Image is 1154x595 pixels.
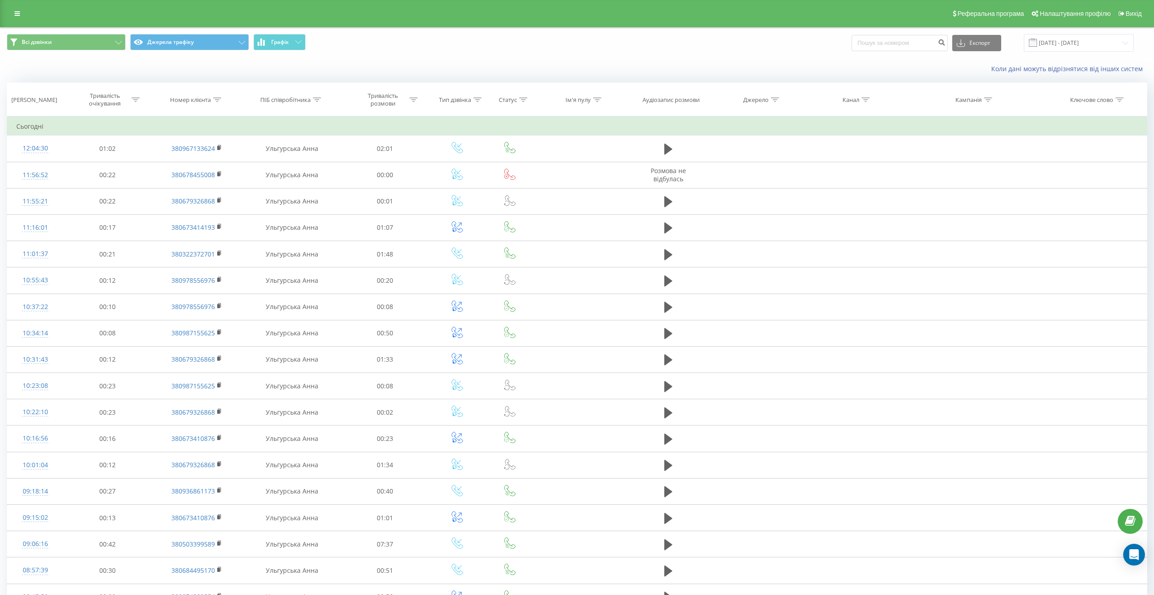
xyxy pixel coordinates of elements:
[1123,544,1145,566] div: Open Intercom Messenger
[16,193,54,210] div: 11:55:21
[341,452,429,478] td: 01:34
[243,241,341,267] td: Ульгурська Анна
[16,483,54,500] div: 09:18:14
[7,34,126,50] button: Всі дзвінки
[171,302,215,311] a: 380978556976
[16,535,54,553] div: 09:06:16
[341,531,429,557] td: 07:37
[171,250,215,258] a: 380322372701
[130,34,249,50] button: Джерела трафіку
[63,135,151,162] td: 01:02
[63,531,151,557] td: 00:42
[243,214,341,241] td: Ульгурська Анна
[253,34,306,50] button: Графік
[63,452,151,478] td: 00:12
[341,373,429,399] td: 00:08
[243,267,341,294] td: Ульгурська Анна
[243,452,341,478] td: Ульгурська Анна
[243,320,341,346] td: Ульгурська Анна
[565,96,591,104] div: Ім'я пулу
[499,96,517,104] div: Статус
[16,245,54,263] div: 11:01:37
[171,434,215,443] a: 380673410876
[16,509,54,527] div: 09:15:02
[171,170,215,179] a: 380678455008
[651,166,686,183] span: Розмова не відбулась
[63,426,151,452] td: 00:16
[171,329,215,337] a: 380987155625
[63,478,151,504] td: 00:27
[171,408,215,416] a: 380679326868
[63,557,151,584] td: 00:30
[16,456,54,474] div: 10:01:04
[341,557,429,584] td: 00:51
[16,271,54,289] div: 10:55:43
[16,377,54,395] div: 10:23:08
[16,403,54,421] div: 10:22:10
[243,188,341,214] td: Ульгурська Анна
[63,294,151,320] td: 00:10
[243,531,341,557] td: Ульгурська Анна
[171,355,215,363] a: 380679326868
[1070,96,1113,104] div: Ключове слово
[81,92,129,107] div: Тривалість очікування
[958,10,1024,17] span: Реферальна програма
[743,96,769,104] div: Джерело
[63,399,151,426] td: 00:23
[359,92,407,107] div: Тривалість розмови
[341,162,429,188] td: 00:00
[63,346,151,372] td: 00:12
[341,399,429,426] td: 00:02
[171,276,215,285] a: 380978556976
[341,426,429,452] td: 00:23
[63,241,151,267] td: 00:21
[271,39,289,45] span: Графік
[16,430,54,447] div: 10:16:56
[171,197,215,205] a: 380679326868
[341,294,429,320] td: 00:08
[16,166,54,184] div: 11:56:52
[341,241,429,267] td: 01:48
[243,557,341,584] td: Ульгурська Анна
[63,505,151,531] td: 00:13
[243,426,341,452] td: Ульгурська Анна
[170,96,211,104] div: Номер клієнта
[171,540,215,548] a: 380503399589
[243,294,341,320] td: Ульгурська Анна
[171,566,215,575] a: 380684495170
[243,162,341,188] td: Ульгурська Анна
[243,346,341,372] td: Ульгурська Анна
[243,135,341,162] td: Ульгурська Анна
[171,513,215,522] a: 380673410876
[171,382,215,390] a: 380987155625
[852,35,948,51] input: Пошук за номером
[22,39,52,46] span: Всі дзвінки
[16,351,54,368] div: 10:31:43
[341,505,429,531] td: 01:01
[63,162,151,188] td: 00:22
[63,214,151,241] td: 00:17
[439,96,471,104] div: Тип дзвінка
[11,96,57,104] div: [PERSON_NAME]
[16,140,54,157] div: 12:04:30
[1040,10,1110,17] span: Налаштування профілю
[243,478,341,504] td: Ульгурська Анна
[16,298,54,316] div: 10:37:22
[955,96,982,104] div: Кампанія
[171,144,215,153] a: 380967133624
[171,460,215,469] a: 380679326868
[341,214,429,241] td: 01:07
[171,487,215,495] a: 380936861173
[260,96,311,104] div: ПІБ співробітника
[63,267,151,294] td: 00:12
[243,399,341,426] td: Ульгурська Анна
[341,478,429,504] td: 00:40
[7,117,1147,135] td: Сьогодні
[643,96,700,104] div: Аудіозапис розмови
[842,96,859,104] div: Канал
[341,188,429,214] td: 00:01
[243,505,341,531] td: Ульгурська Анна
[341,267,429,294] td: 00:20
[341,346,429,372] td: 01:33
[341,320,429,346] td: 00:50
